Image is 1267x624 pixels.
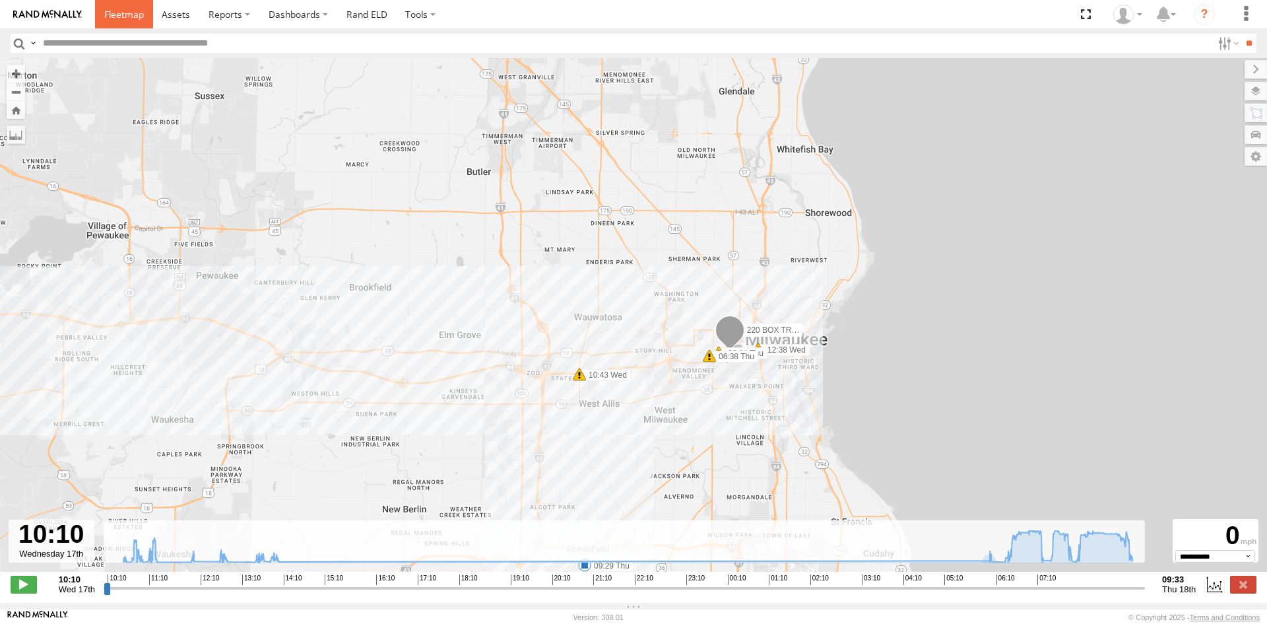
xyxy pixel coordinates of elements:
span: 19:10 [511,574,529,585]
span: 13:10 [242,574,261,585]
span: 23:10 [686,574,705,585]
label: Search Filter Options [1213,34,1241,53]
span: 17:10 [418,574,436,585]
a: Terms and Conditions [1190,613,1260,621]
strong: 10:10 [59,574,95,584]
span: 01:10 [769,574,787,585]
span: 11:10 [149,574,168,585]
button: Zoom Home [7,101,25,119]
label: Close [1230,576,1256,593]
label: 10:43 Wed [579,369,631,381]
div: 5 [721,350,734,363]
button: Zoom in [7,65,25,83]
span: 02:10 [810,574,829,585]
span: 10:10 [108,574,126,585]
label: 06:38 Thu [709,351,758,363]
span: 05:10 [944,574,963,585]
div: Brian Weinfurter [1109,5,1147,24]
i: ? [1194,4,1215,25]
label: 09:29 Thu [585,560,633,572]
span: 00:10 [728,574,746,585]
span: 07:10 [1037,574,1056,585]
div: 0 [1175,521,1256,550]
label: Measure [7,125,25,144]
span: 18:10 [459,574,478,585]
span: 16:10 [376,574,395,585]
span: Thu 18th Sep 2025 [1162,584,1196,594]
span: 15:10 [325,574,343,585]
span: 14:10 [284,574,302,585]
label: 06:14 Thu [719,347,767,359]
strong: 09:33 [1162,574,1196,584]
label: Play/Stop [11,576,37,593]
span: 12:10 [201,574,219,585]
label: Map Settings [1245,147,1267,166]
span: Wed 17th Sep 2025 [59,584,95,594]
span: 04:10 [903,574,922,585]
span: 220 BOX TRUCK [747,326,808,335]
label: 12:38 Wed [758,344,810,356]
a: Visit our Website [7,611,68,624]
label: Search Query [28,34,38,53]
span: 22:10 [635,574,653,585]
span: 21:10 [593,574,612,585]
div: © Copyright 2025 - [1128,613,1260,621]
span: 20:10 [552,574,571,585]
span: 03:10 [862,574,880,585]
span: 06:10 [996,574,1015,585]
img: rand-logo.svg [13,10,82,19]
div: Version: 308.01 [573,613,624,621]
button: Zoom out [7,83,25,101]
